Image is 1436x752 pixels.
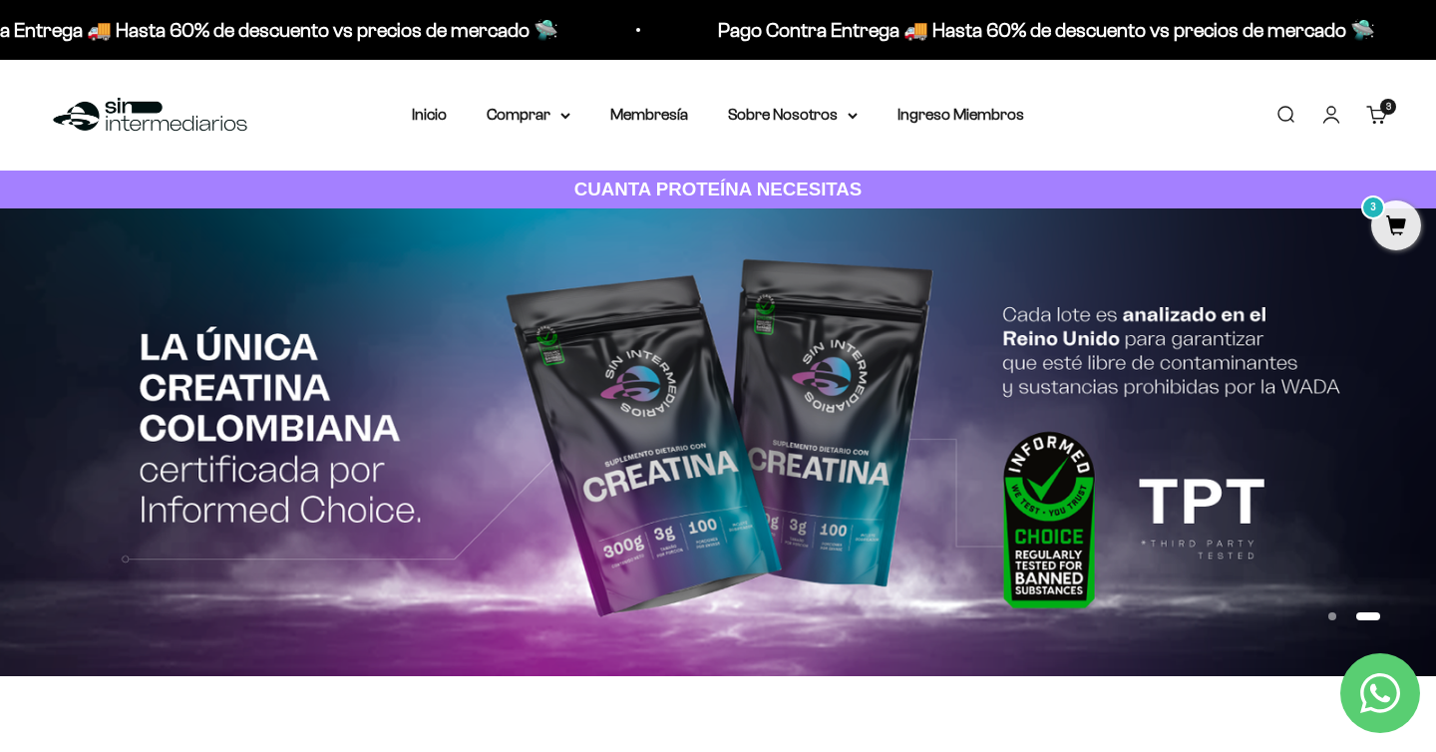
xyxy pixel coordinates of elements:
[1380,99,1396,115] cart-count: 3
[487,102,570,128] summary: Comprar
[897,106,1024,123] a: Ingreso Miembros
[728,102,858,128] summary: Sobre Nosotros
[1361,195,1385,219] mark: 3
[610,106,688,123] a: Membresía
[412,106,447,123] a: Inicio
[574,179,863,199] strong: CUANTA PROTEÍNA NECESITAS
[1371,216,1421,238] a: 3
[1366,104,1388,126] a: 3
[701,14,1358,46] p: Pago Contra Entrega 🚚 Hasta 60% de descuento vs precios de mercado 🛸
